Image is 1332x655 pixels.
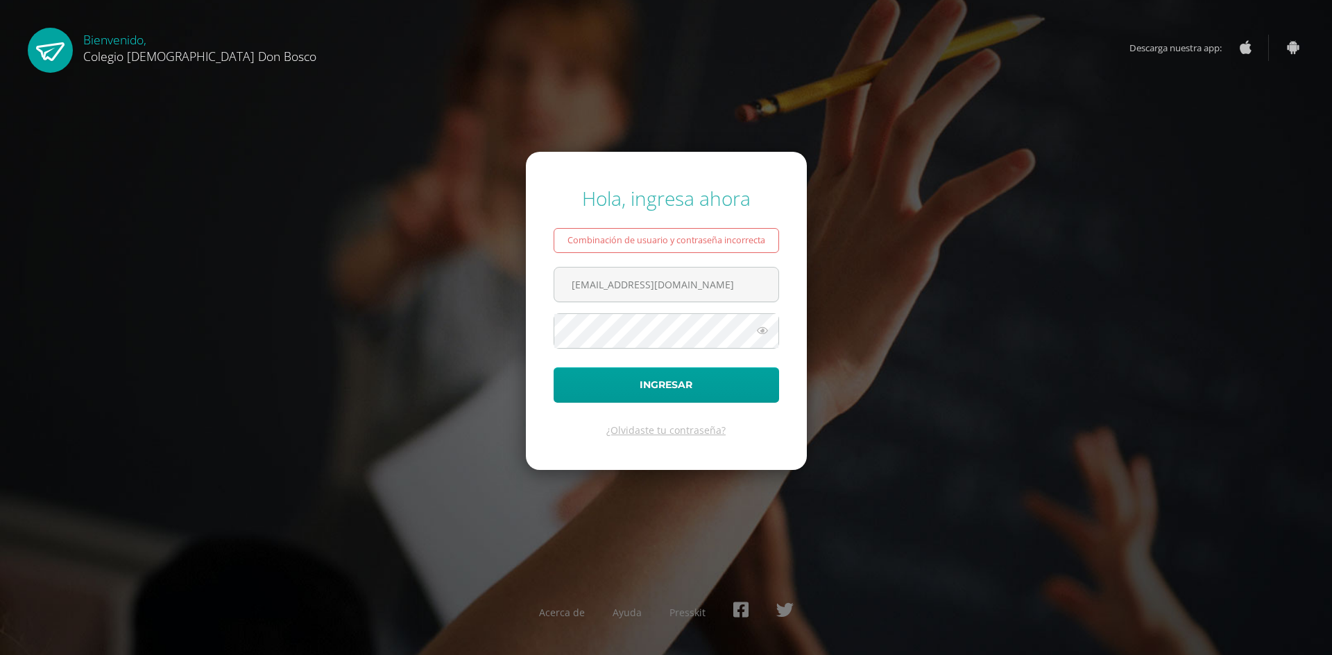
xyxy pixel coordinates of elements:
[606,423,726,437] a: ¿Olvidaste tu contraseña?
[83,48,316,64] span: Colegio [DEMOGRAPHIC_DATA] Don Bosco
[669,606,706,619] a: Presskit
[83,28,316,64] div: Bienvenido,
[554,367,779,403] button: Ingresar
[1129,35,1236,61] span: Descarga nuestra app:
[554,185,779,211] div: Hola, ingresa ahora
[613,606,642,619] a: Ayuda
[554,228,779,253] div: Combinación de usuario y contraseña incorrecta
[554,268,778,302] input: Correo electrónico o usuario
[539,606,585,619] a: Acerca de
